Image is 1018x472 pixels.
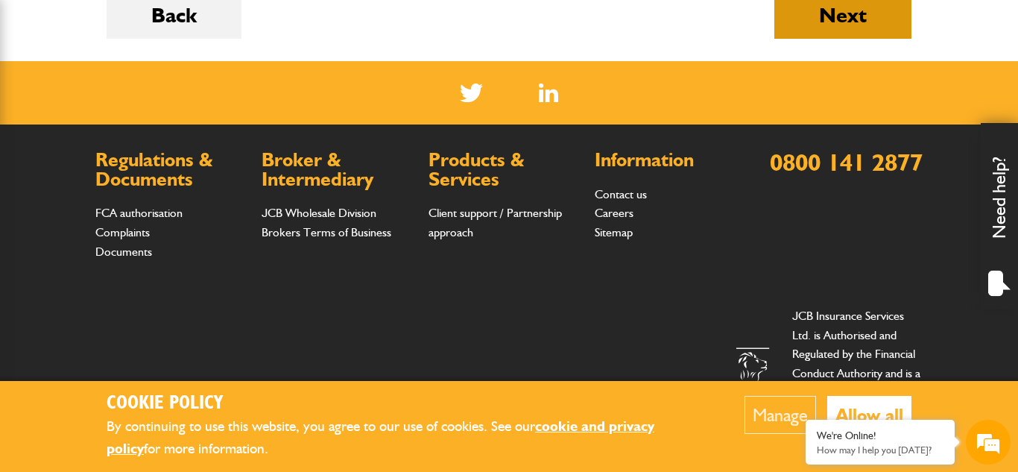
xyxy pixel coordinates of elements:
[19,226,272,259] input: Enter your phone number
[770,148,923,177] a: 0800 141 2877
[95,206,183,220] a: FCA authorisation
[817,429,943,442] div: We're Online!
[429,151,580,189] h2: Products & Services
[78,84,250,103] div: Chat with us now
[262,225,391,239] a: Brokers Terms of Business
[95,245,152,259] a: Documents
[744,396,816,434] button: Manage
[981,123,1018,309] div: Need help?
[19,182,272,215] input: Enter your email address
[95,225,150,239] a: Complaints
[792,306,923,440] p: JCB Insurance Services Ltd. is Authorised and Regulated by the Financial Conduct Authority and is...
[460,84,483,102] img: Twitter
[429,206,562,239] a: Client support / Partnership approach
[595,225,633,239] a: Sitemap
[244,7,280,43] div: Minimize live chat window
[107,415,699,461] p: By continuing to use this website, you agree to our use of cookies. See our for more information.
[827,396,911,434] button: Allow all
[539,84,559,102] a: LinkedIn
[25,83,63,104] img: d_20077148190_company_1631870298795_20077148190
[19,138,272,171] input: Enter your last name
[95,151,247,189] h2: Regulations & Documents
[595,187,647,201] a: Contact us
[262,206,376,220] a: JCB Wholesale Division
[539,84,559,102] img: Linked In
[203,366,271,386] em: Start Chat
[817,444,943,456] p: How may I help you today?
[107,392,699,415] h2: Cookie Policy
[19,270,272,353] textarea: Type your message and hit 'Enter'
[595,151,746,170] h2: Information
[262,151,413,189] h2: Broker & Intermediary
[595,206,633,220] a: Careers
